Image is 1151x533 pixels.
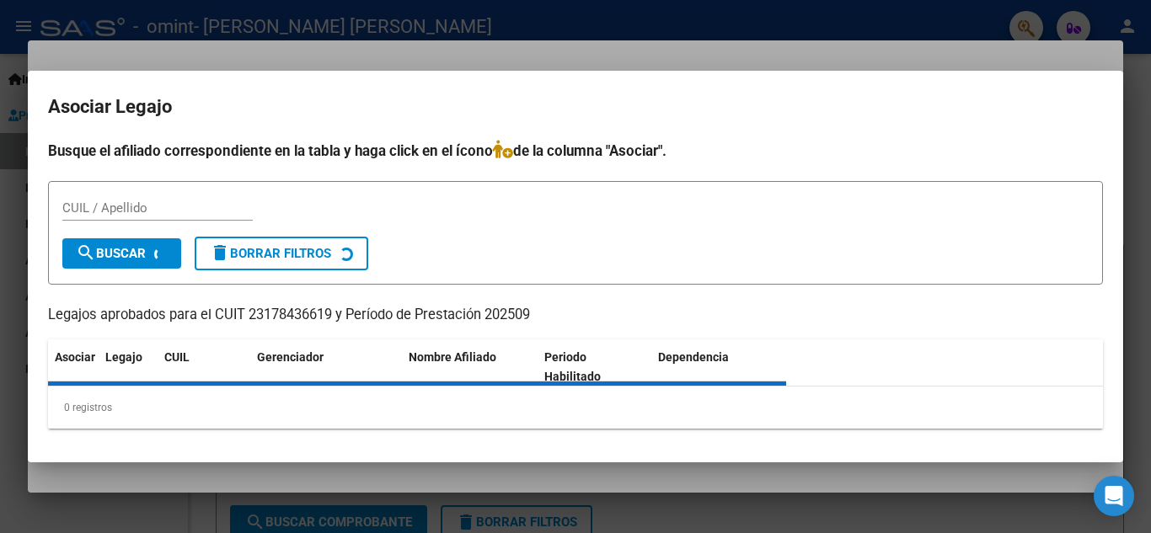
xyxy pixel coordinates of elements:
datatable-header-cell: Asociar [48,339,99,395]
datatable-header-cell: Nombre Afiliado [402,339,538,395]
span: Asociar [55,350,95,364]
datatable-header-cell: CUIL [158,339,250,395]
datatable-header-cell: Legajo [99,339,158,395]
span: CUIL [164,350,190,364]
p: Legajos aprobados para el CUIT 23178436619 y Período de Prestación 202509 [48,305,1103,326]
button: Borrar Filtros [195,237,368,270]
button: Buscar [62,238,181,269]
datatable-header-cell: Gerenciador [250,339,402,395]
span: Gerenciador [257,350,324,364]
mat-icon: search [76,243,96,263]
span: Dependencia [658,350,729,364]
span: Nombre Afiliado [409,350,496,364]
datatable-header-cell: Periodo Habilitado [538,339,651,395]
mat-icon: delete [210,243,230,263]
div: Open Intercom Messenger [1094,476,1134,516]
span: Buscar [76,246,146,261]
span: Periodo Habilitado [544,350,601,383]
span: Legajo [105,350,142,364]
div: 0 registros [48,386,1103,429]
span: Borrar Filtros [210,246,331,261]
h4: Busque el afiliado correspondiente en la tabla y haga click en el ícono de la columna "Asociar". [48,140,1103,162]
h2: Asociar Legajo [48,91,1103,123]
datatable-header-cell: Dependencia [651,339,787,395]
